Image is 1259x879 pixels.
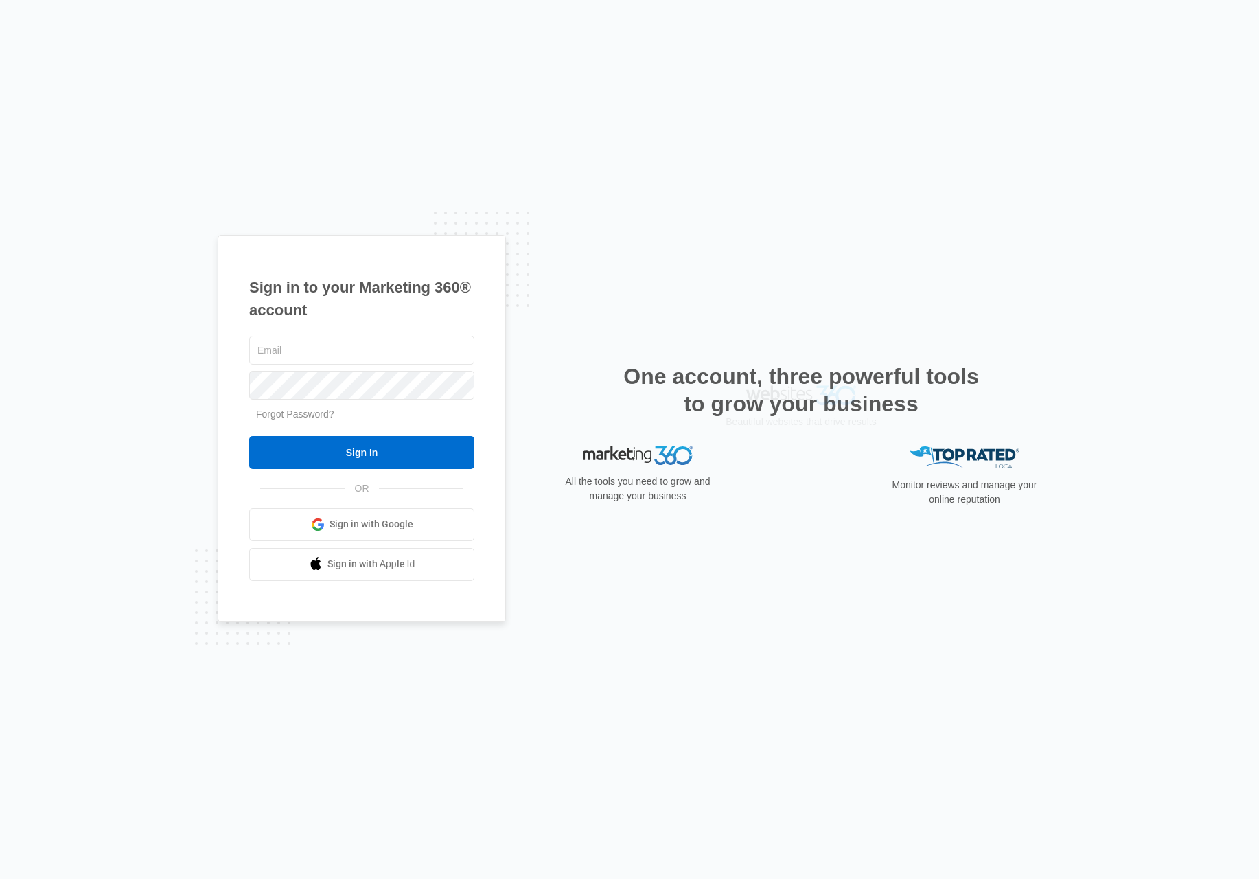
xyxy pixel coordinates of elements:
[249,436,474,469] input: Sign In
[249,276,474,321] h1: Sign in to your Marketing 360® account
[561,475,715,503] p: All the tools you need to grow and manage your business
[249,508,474,541] a: Sign in with Google
[888,478,1041,507] p: Monitor reviews and manage your online reputation
[249,548,474,581] a: Sign in with Apple Id
[345,481,379,496] span: OR
[746,446,856,466] img: Websites 360
[249,336,474,365] input: Email
[583,446,693,466] img: Marketing 360
[619,363,983,418] h2: One account, three powerful tools to grow your business
[330,517,413,532] span: Sign in with Google
[256,409,334,420] a: Forgot Password?
[327,557,415,571] span: Sign in with Apple Id
[910,446,1019,469] img: Top Rated Local
[724,476,878,490] p: Beautiful websites that drive results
